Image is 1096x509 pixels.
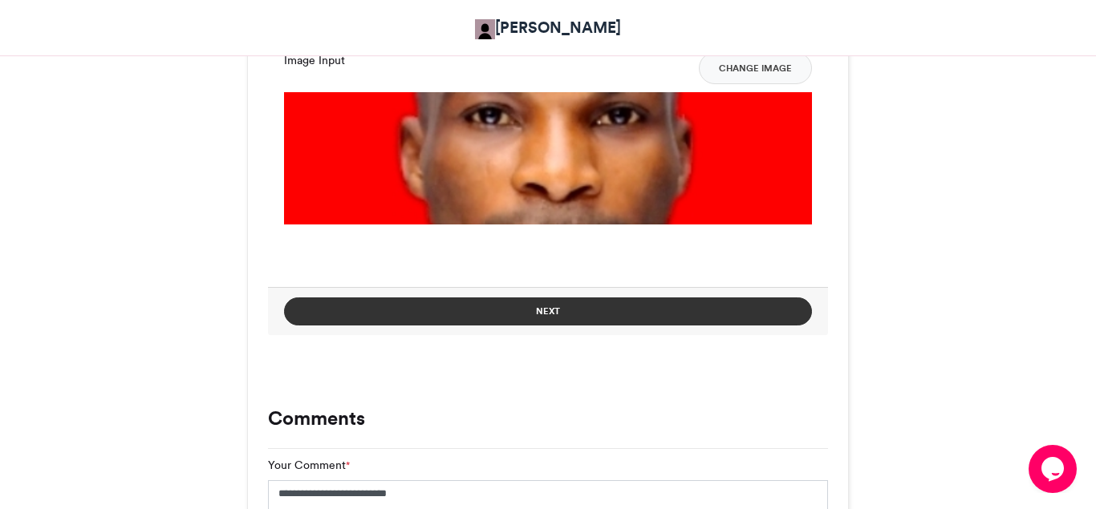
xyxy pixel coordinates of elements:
h3: Comments [268,409,828,428]
button: Change Image [699,52,812,84]
a: [PERSON_NAME] [475,16,621,39]
label: Image Input [284,52,345,69]
label: Your Comment [268,457,350,474]
img: Adetokunbo Adeyanju [475,19,495,39]
iframe: chat widget [1029,445,1080,493]
button: Next [284,297,812,325]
